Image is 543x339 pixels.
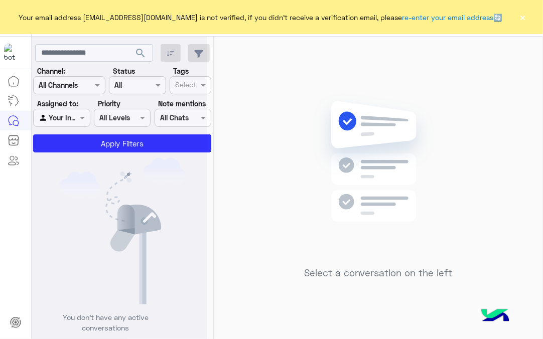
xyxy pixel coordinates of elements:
a: re-enter your email address [402,13,494,22]
span: Your email address [EMAIL_ADDRESS][DOMAIN_NAME] is not verified, if you didn't receive a verifica... [19,12,502,23]
img: hulul-logo.png [478,299,513,334]
img: no messages [306,93,451,260]
h5: Select a conversation on the left [304,267,452,279]
div: loading... [110,108,128,125]
img: 919860931428189 [4,44,22,62]
div: Select [174,79,196,92]
button: × [518,12,528,22]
